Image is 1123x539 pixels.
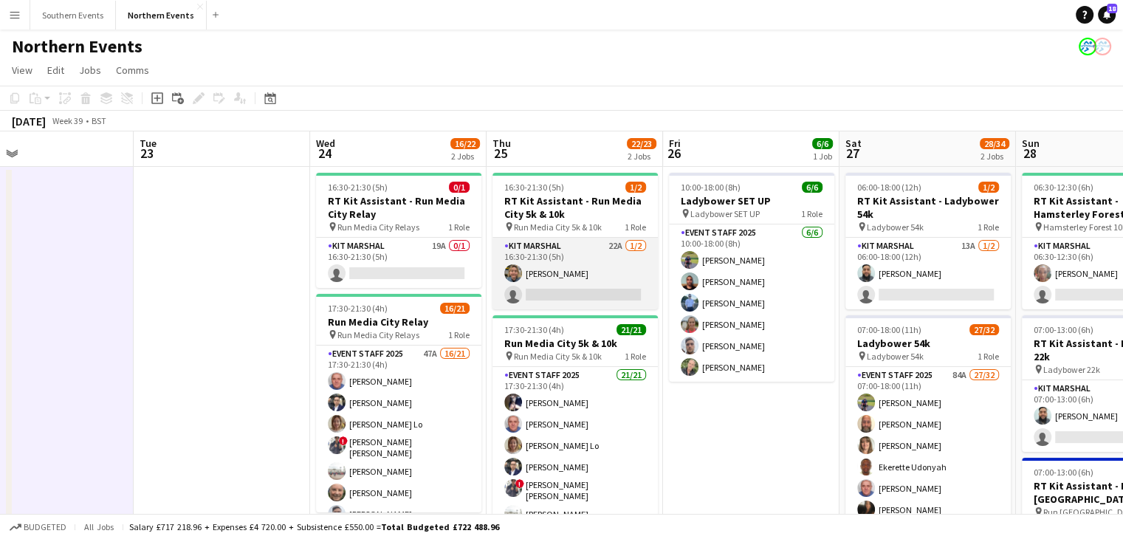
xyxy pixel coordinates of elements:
[314,145,335,162] span: 24
[801,208,822,219] span: 1 Role
[857,182,921,193] span: 06:00-18:00 (12h)
[980,138,1009,149] span: 28/34
[73,61,107,80] a: Jobs
[12,35,142,58] h1: Northern Events
[6,61,38,80] a: View
[625,222,646,233] span: 1 Role
[867,222,924,233] span: Ladybower 54k
[978,222,999,233] span: 1 Role
[845,315,1011,534] app-job-card: 07:00-18:00 (11h)27/32Ladybower 54k Ladybower 54k1 RoleEvent Staff 202584A27/3207:00-18:00 (11h)[...
[116,63,149,77] span: Comms
[845,337,1011,350] h3: Ladybower 54k
[617,324,646,335] span: 21/21
[669,173,834,382] app-job-card: 10:00-18:00 (8h)6/6Ladybower SET UP Ladybower SET UP1 RoleEvent Staff 20256/610:00-18:00 (8h)[PER...
[140,137,157,150] span: Tue
[1034,182,1093,193] span: 06:30-12:30 (6h)
[867,351,924,362] span: Ladybower 54k
[79,63,101,77] span: Jobs
[492,137,511,150] span: Thu
[12,114,46,128] div: [DATE]
[845,194,1011,221] h3: RT Kit Assistant - Ladybower 54k
[448,329,470,340] span: 1 Role
[514,222,602,233] span: Run Media City 5k & 10k
[316,194,481,221] h3: RT Kit Assistant - Run Media City Relay
[857,324,921,335] span: 07:00-18:00 (11h)
[504,182,564,193] span: 16:30-21:30 (5h)
[1043,364,1100,375] span: Ladybower 22k
[843,145,862,162] span: 27
[450,138,480,149] span: 16/22
[337,329,419,340] span: Run Media City Relays
[812,138,833,149] span: 6/6
[492,173,658,309] app-job-card: 16:30-21:30 (5h)1/2RT Kit Assistant - Run Media City 5k & 10k Run Media City 5k & 10k1 RoleKit Ma...
[110,61,155,80] a: Comms
[813,151,832,162] div: 1 Job
[981,151,1009,162] div: 2 Jobs
[1098,6,1116,24] a: 18
[978,351,999,362] span: 1 Role
[669,137,681,150] span: Fri
[625,182,646,193] span: 1/2
[30,1,116,30] button: Southern Events
[449,182,470,193] span: 0/1
[515,479,524,488] span: !
[514,351,602,362] span: Run Media City 5k & 10k
[627,138,656,149] span: 22/23
[1034,467,1093,478] span: 07:00-13:00 (6h)
[116,1,207,30] button: Northern Events
[316,137,335,150] span: Wed
[802,182,822,193] span: 6/6
[7,519,69,535] button: Budgeted
[1079,38,1096,55] app-user-avatar: RunThrough Events
[316,173,481,288] app-job-card: 16:30-21:30 (5h)0/1RT Kit Assistant - Run Media City Relay Run Media City Relays1 RoleKit Marshal...
[448,222,470,233] span: 1 Role
[845,173,1011,309] app-job-card: 06:00-18:00 (12h)1/2RT Kit Assistant - Ladybower 54k Ladybower 54k1 RoleKit Marshal13A1/206:00-18...
[625,351,646,362] span: 1 Role
[328,303,388,314] span: 17:30-21:30 (4h)
[669,224,834,382] app-card-role: Event Staff 20256/610:00-18:00 (8h)[PERSON_NAME][PERSON_NAME][PERSON_NAME][PERSON_NAME][PERSON_NA...
[12,63,32,77] span: View
[339,436,348,445] span: !
[667,145,681,162] span: 26
[492,194,658,221] h3: RT Kit Assistant - Run Media City 5k & 10k
[1107,4,1117,13] span: 18
[137,145,157,162] span: 23
[978,182,999,193] span: 1/2
[492,315,658,534] app-job-card: 17:30-21:30 (4h)21/21Run Media City 5k & 10k Run Media City 5k & 10k1 RoleEvent Staff 202521/2117...
[845,238,1011,309] app-card-role: Kit Marshal13A1/206:00-18:00 (12h)[PERSON_NAME]
[49,115,86,126] span: Week 39
[81,521,117,532] span: All jobs
[451,151,479,162] div: 2 Jobs
[24,522,66,532] span: Budgeted
[681,182,741,193] span: 10:00-18:00 (8h)
[1020,145,1040,162] span: 28
[129,521,499,532] div: Salary £717 218.96 + Expenses £4 720.00 + Subsistence £550.00 =
[1093,38,1111,55] app-user-avatar: RunThrough Events
[969,324,999,335] span: 27/32
[690,208,760,219] span: Ladybower SET UP
[845,137,862,150] span: Sat
[492,238,658,309] app-card-role: Kit Marshal22A1/216:30-21:30 (5h)[PERSON_NAME]
[41,61,70,80] a: Edit
[669,194,834,207] h3: Ladybower SET UP
[490,145,511,162] span: 25
[628,151,656,162] div: 2 Jobs
[92,115,106,126] div: BST
[316,238,481,288] app-card-role: Kit Marshal19A0/116:30-21:30 (5h)
[316,294,481,512] app-job-card: 17:30-21:30 (4h)16/21Run Media City Relay Run Media City Relays1 RoleEvent Staff 202547A16/2117:3...
[504,324,564,335] span: 17:30-21:30 (4h)
[328,182,388,193] span: 16:30-21:30 (5h)
[47,63,64,77] span: Edit
[1022,137,1040,150] span: Sun
[316,315,481,329] h3: Run Media City Relay
[492,337,658,350] h3: Run Media City 5k & 10k
[1034,324,1093,335] span: 07:00-13:00 (6h)
[337,222,419,233] span: Run Media City Relays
